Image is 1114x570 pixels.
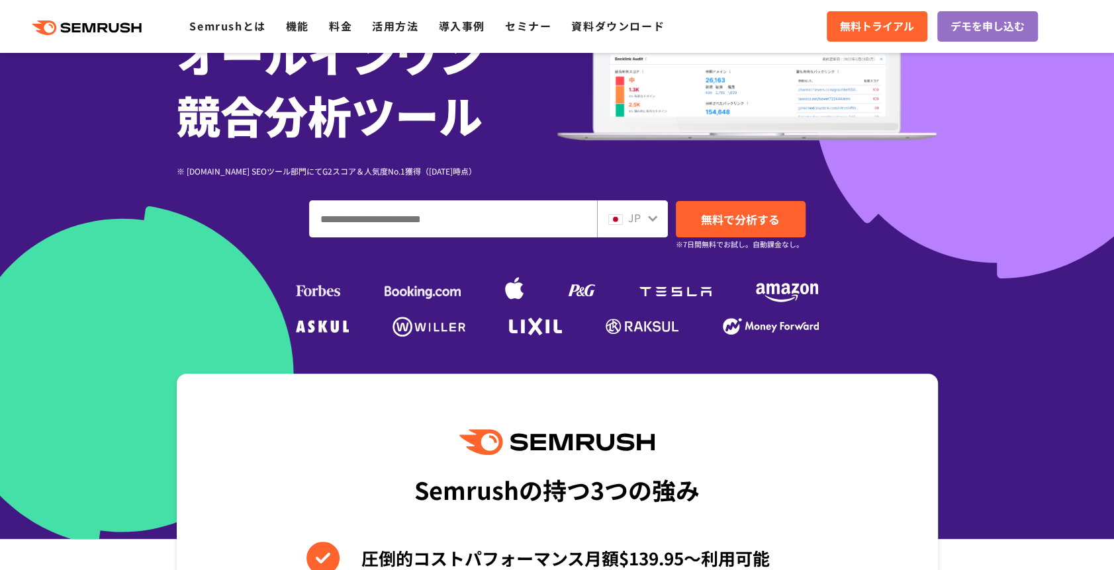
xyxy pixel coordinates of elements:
[189,18,265,34] a: Semrushとは
[951,18,1025,35] span: デモを申し込む
[937,11,1038,42] a: デモを申し込む
[571,18,665,34] a: 資料ダウンロード
[676,201,806,237] a: 無料で分析する
[628,210,641,225] span: JP
[827,11,927,42] a: 無料トライアル
[439,18,485,34] a: 導入事例
[372,18,418,34] a: 活用方法
[701,211,780,227] span: 無料で分析する
[310,201,596,237] input: ドメイン、キーワードまたはURLを入力してください
[177,23,557,145] h1: オールインワン 競合分析ツール
[329,18,352,34] a: 料金
[414,465,700,514] div: Semrushの持つ3つの強み
[459,429,654,455] img: Semrush
[286,18,309,34] a: 機能
[177,165,557,177] div: ※ [DOMAIN_NAME] SEOツール部門にてG2スコア＆人気度No.1獲得（[DATE]時点）
[840,18,914,35] span: 無料トライアル
[505,18,551,34] a: セミナー
[676,238,804,251] small: ※7日間無料でお試し。自動課金なし。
